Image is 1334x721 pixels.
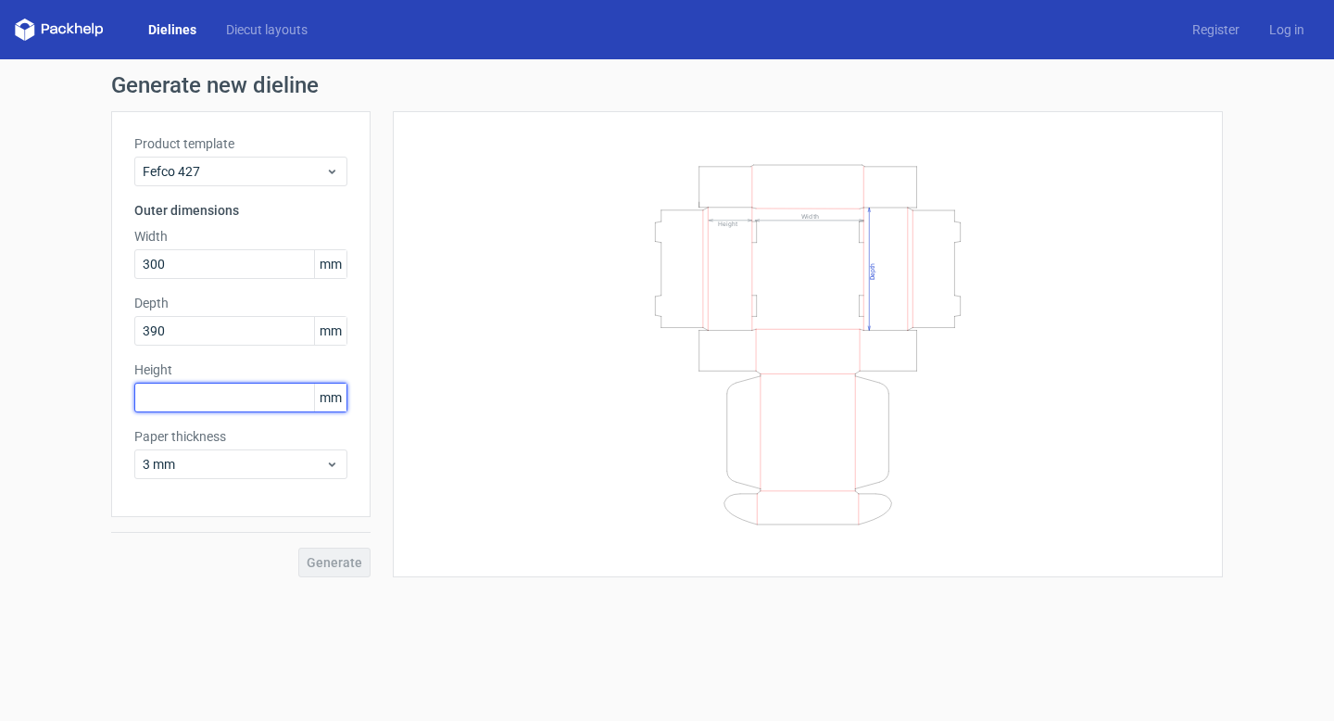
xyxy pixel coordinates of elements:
text: Height [718,220,737,227]
a: Register [1177,20,1254,39]
label: Width [134,227,347,246]
h3: Outer dimensions [134,201,347,220]
span: mm [314,250,346,278]
span: mm [314,317,346,345]
span: 3 mm [143,455,325,474]
h1: Generate new dieline [111,74,1223,96]
span: mm [314,384,346,411]
label: Height [134,360,347,379]
label: Product template [134,134,347,153]
a: Dielines [133,20,211,39]
label: Paper thickness [134,427,347,446]
text: Width [801,211,819,220]
a: Log in [1254,20,1319,39]
text: Depth [869,262,876,279]
label: Depth [134,294,347,312]
span: Fefco 427 [143,162,325,181]
a: Diecut layouts [211,20,322,39]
